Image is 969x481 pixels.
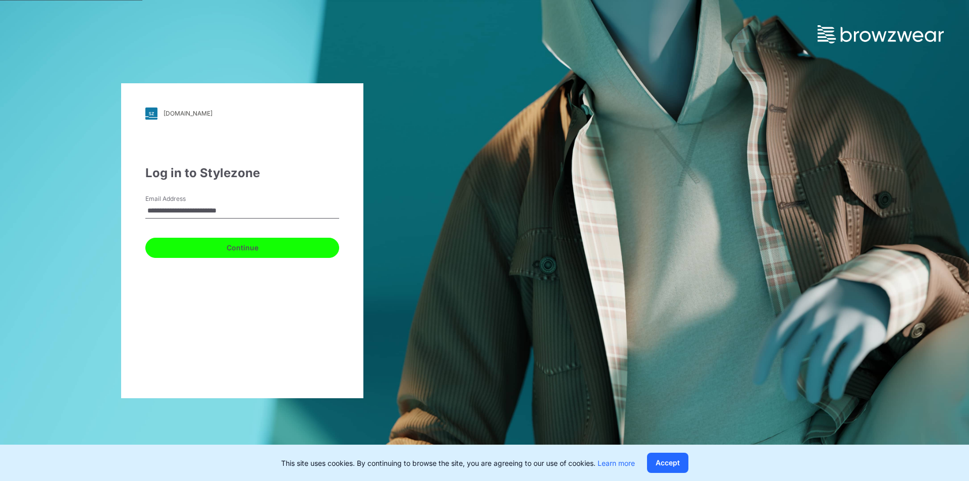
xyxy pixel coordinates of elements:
[647,453,688,473] button: Accept
[281,458,635,468] p: This site uses cookies. By continuing to browse the site, you are agreeing to our use of cookies.
[818,25,944,43] img: browzwear-logo.73288ffb.svg
[598,459,635,467] a: Learn more
[145,108,339,120] a: [DOMAIN_NAME]
[145,194,216,203] label: Email Address
[164,110,212,117] div: [DOMAIN_NAME]
[145,108,157,120] img: svg+xml;base64,PHN2ZyB3aWR0aD0iMjgiIGhlaWdodD0iMjgiIHZpZXdCb3g9IjAgMCAyOCAyOCIgZmlsbD0ibm9uZSIgeG...
[145,164,339,182] div: Log in to Stylezone
[145,238,339,258] button: Continue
